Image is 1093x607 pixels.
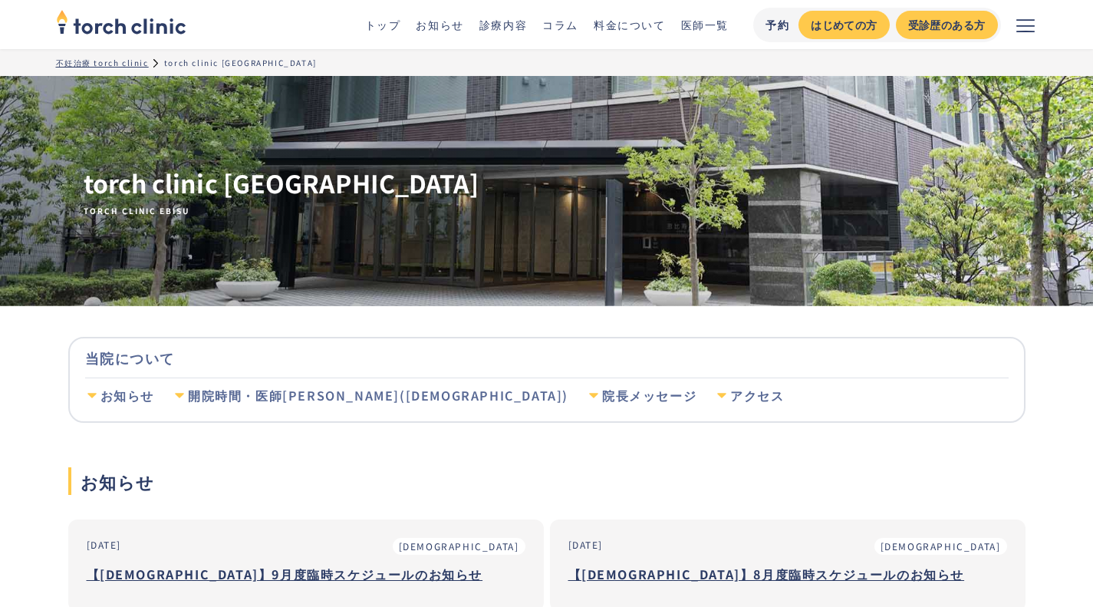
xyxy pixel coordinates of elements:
[56,57,149,68] a: 不妊治療 torch clinic
[399,539,519,553] div: [DEMOGRAPHIC_DATA]
[568,562,1007,586] h3: 【[DEMOGRAPHIC_DATA]】8月度臨時スケジュールのお知らせ
[164,57,317,68] div: torch clinic [GEOGRAPHIC_DATA]
[87,538,122,552] div: [DATE]
[100,388,154,404] div: お知らせ
[416,17,463,32] a: お知らせ
[68,467,1026,495] h2: お知らせ
[568,538,604,552] div: [DATE]
[587,378,696,414] a: 院長メッセージ
[479,17,527,32] a: 診療内容
[84,167,479,216] h1: torch clinic [GEOGRAPHIC_DATA]
[811,17,877,33] div: はじめての方
[87,562,525,586] h3: 【[DEMOGRAPHIC_DATA]】9月度臨時スケジュールのお知らせ
[715,378,784,414] a: アクセス
[798,11,889,39] a: はじめての方
[188,388,568,404] div: 開院時間・医師[PERSON_NAME]([DEMOGRAPHIC_DATA])
[908,17,986,33] div: 受診歴のある方
[56,5,186,38] img: torch clinic
[85,378,154,414] a: お知らせ
[896,11,998,39] a: 受診歴のある方
[881,539,1001,553] div: [DEMOGRAPHIC_DATA]
[602,388,696,404] div: 院長メッセージ
[56,11,186,38] a: home
[542,17,578,32] a: コラム
[730,388,784,404] div: アクセス
[681,17,729,32] a: 医師一覧
[85,338,1009,378] div: 当院について
[365,17,401,32] a: トップ
[173,378,568,414] a: 開院時間・医師[PERSON_NAME]([DEMOGRAPHIC_DATA])
[594,17,666,32] a: 料金について
[84,206,479,216] span: TORCH CLINIC EBISU
[765,17,789,33] div: 予約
